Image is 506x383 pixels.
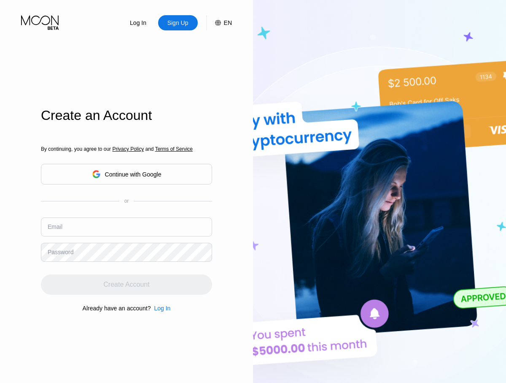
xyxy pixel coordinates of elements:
div: Log In [118,15,158,30]
span: Privacy Policy [112,146,144,152]
div: Log In [154,305,170,312]
div: Log In [129,19,147,27]
div: By continuing, you agree to our [41,146,212,152]
div: Continue with Google [105,171,161,178]
div: EN [206,15,232,30]
span: Terms of Service [155,146,193,152]
div: Sign Up [167,19,189,27]
div: Password [48,249,73,255]
div: Create an Account [41,108,212,123]
div: EN [224,19,232,26]
div: or [124,198,129,204]
div: Already have an account? [83,305,151,312]
span: and [144,146,155,152]
div: Log In [151,305,170,312]
div: Sign Up [158,15,198,30]
div: Continue with Google [41,164,212,185]
div: Email [48,223,62,230]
